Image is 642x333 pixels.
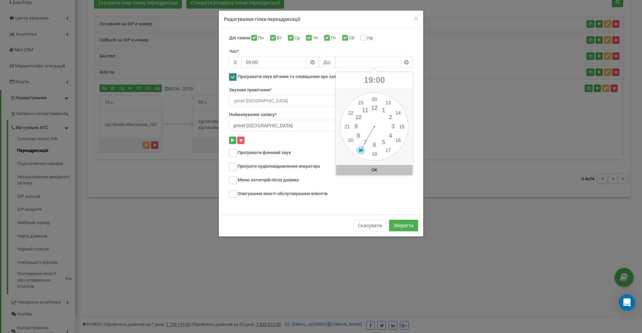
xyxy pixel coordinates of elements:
div: Open Intercom Messenger [619,294,635,311]
span: До: [319,56,335,68]
label: Дні тижня [229,35,250,41]
button: OK [336,165,413,175]
label: Пн [258,35,266,42]
span: 19 [364,75,373,85]
span: privet uk [231,96,411,106]
button: Скасувати [353,220,386,231]
label: Вт [277,35,283,42]
div: : [336,72,413,88]
label: Програвати фоновий звук [238,150,291,156]
label: Пт [331,35,338,42]
span: З: [229,56,241,68]
label: Меню категорій після дзвінка [238,177,299,183]
label: Нд [367,35,375,42]
label: Опитування якості обслуговування клієнтів [238,191,327,197]
span: 00 [376,75,385,85]
label: Ср [295,35,302,42]
label: Програвати звук вітання та сповіщення про запис розмови [238,74,360,80]
button: Зберегти [389,220,418,231]
label: Сб [349,35,356,42]
h4: Редагування гілки переадресації [224,16,418,23]
label: Найменування запису* [229,112,277,118]
label: Звукове привітання* [229,87,272,93]
label: Програти аудіоповідомлення оператора [238,163,320,170]
span: privet uk [229,95,413,106]
label: Чт [313,35,320,42]
span: × [414,14,418,23]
